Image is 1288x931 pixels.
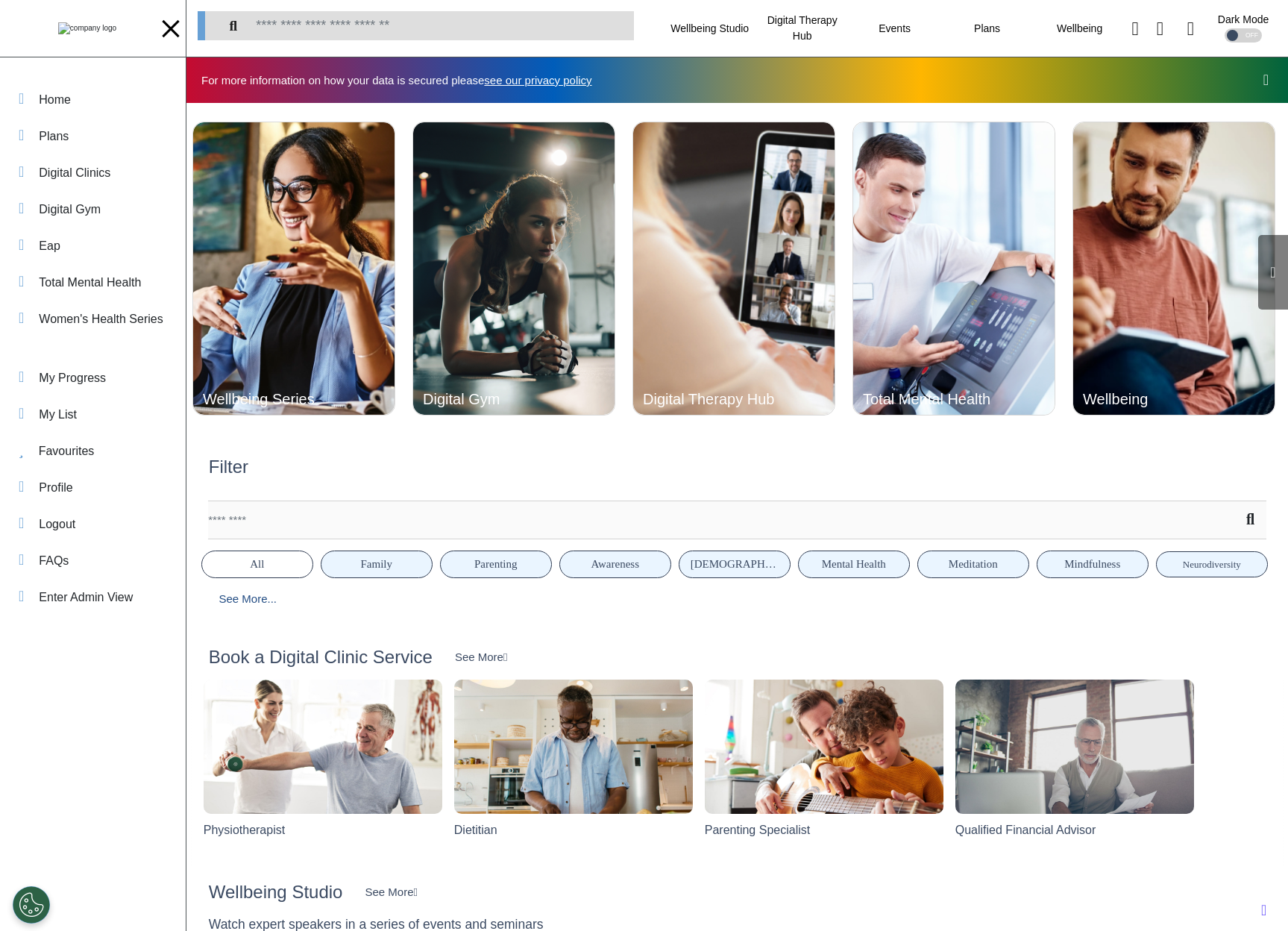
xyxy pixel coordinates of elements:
div: Dietitian [454,821,497,839]
div: Plans [941,7,1034,49]
a: see our privacy policy [484,74,591,87]
div: Women's Health Series [39,310,163,328]
div: Plans [39,128,69,145]
button: Open Preferences [13,886,50,924]
div: Digital Therapy Hub [643,392,784,407]
div: Total Mental Health [39,274,141,292]
div: See More [365,884,418,901]
div: Wellbeing [1034,7,1126,49]
button: Meditation [917,551,1029,578]
div: Events [849,7,941,49]
div: My List [39,406,77,424]
h2: Wellbeing Studio [209,882,343,903]
div: Digital Clinics [39,164,110,182]
div: Dark Mode [1218,14,1269,25]
div: Physiotherapist [204,821,285,839]
button: Mental Health [798,551,910,578]
div: Favourites [39,442,95,460]
div: See More [455,649,508,666]
img: Dietitian-min.jpeg [454,680,693,859]
h2: Book a Digital Clinic Service [209,647,433,668]
button: Mindfulness [1037,551,1149,578]
button: All [201,551,313,578]
button: [DEMOGRAPHIC_DATA] Health [679,551,791,578]
div: Home [39,91,71,109]
div: Logout [39,515,75,533]
div: Wellbeing [1083,392,1224,407]
div: Digital Gym [39,201,101,219]
img: Parenting+Specialist-min.jpeg [705,680,943,859]
div: Enter Admin View [39,589,133,606]
div: Total Mental Health [863,392,1004,407]
h2: Filter [209,457,248,478]
div: Qualified Financial Advisor [955,821,1096,839]
div: My Progress [39,369,106,387]
button: Parenting [440,551,552,578]
div: Parenting Specialist [705,821,810,839]
div: Wellbeing Studio [664,7,756,49]
div: OFF [1225,28,1262,43]
div: Profile [39,479,72,497]
div: Eap [39,237,60,255]
div: For more information on how your data is secured please [201,75,607,86]
img: company logo [58,22,116,34]
button: Neurodiversity [1156,551,1268,577]
button: Family [321,551,433,578]
div: Digital Gym [423,392,564,407]
div: Digital Therapy Hub [756,7,849,49]
img: Qualified+Financial+Advisor-min.jpg [955,680,1194,859]
div: FAQs [39,552,69,570]
button: Awareness [559,551,671,578]
div: See More... [201,586,295,613]
img: Physiotherapist-min.jpeg [204,680,442,859]
div: Wellbeing Series [203,392,344,407]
